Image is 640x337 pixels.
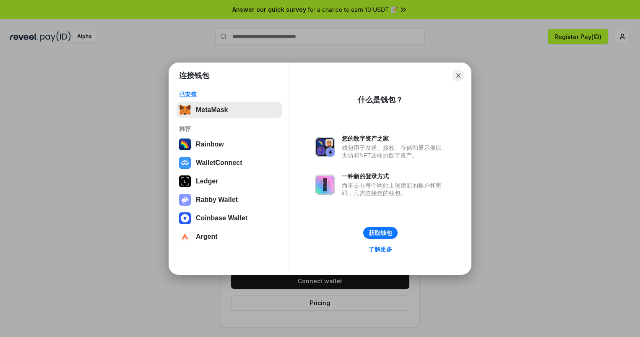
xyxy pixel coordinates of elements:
img: svg+xml,%3Csvg%20xmlns%3D%22http%3A%2F%2Fwww.w3.org%2F2000%2Fsvg%22%20fill%3D%22none%22%20viewBox... [179,194,191,206]
button: MetaMask [177,102,282,118]
img: svg+xml,%3Csvg%20width%3D%2228%22%20height%3D%2228%22%20viewBox%3D%220%200%2028%2028%22%20fill%3D... [179,212,191,224]
div: Ledger [196,178,218,185]
img: svg+xml,%3Csvg%20width%3D%2228%22%20height%3D%2228%22%20viewBox%3D%220%200%2028%2028%22%20fill%3D... [179,157,191,169]
div: 推荐 [179,125,279,133]
div: WalletConnect [196,159,242,167]
button: Coinbase Wallet [177,210,282,227]
button: WalletConnect [177,154,282,171]
div: 什么是钱包？ [358,95,403,105]
a: 了解更多 [364,244,397,255]
button: 获取钱包 [363,227,398,239]
img: svg+xml,%3Csvg%20width%3D%2228%22%20height%3D%2228%22%20viewBox%3D%220%200%2028%2028%22%20fill%3D... [179,231,191,243]
div: 了解更多 [369,246,392,253]
button: Ledger [177,173,282,190]
div: 钱包用于发送、接收、存储和显示像以太坊和NFT这样的数字资产。 [342,144,446,159]
img: svg+xml,%3Csvg%20width%3D%22120%22%20height%3D%22120%22%20viewBox%3D%220%200%20120%20120%22%20fil... [179,138,191,150]
h1: 连接钱包 [179,71,209,81]
button: Close [453,70,464,81]
div: 而不是在每个网站上创建新的账户和密码，只需连接您的钱包。 [342,182,446,197]
img: svg+xml,%3Csvg%20xmlns%3D%22http%3A%2F%2Fwww.w3.org%2F2000%2Fsvg%22%20width%3D%2228%22%20height%3... [179,175,191,187]
div: Coinbase Wallet [196,214,247,222]
div: Rabby Wallet [196,196,238,204]
img: svg+xml,%3Csvg%20xmlns%3D%22http%3A%2F%2Fwww.w3.org%2F2000%2Fsvg%22%20fill%3D%22none%22%20viewBox... [315,175,335,195]
div: MetaMask [196,106,228,114]
div: Argent [196,233,218,240]
div: 已安装 [179,91,279,98]
img: svg+xml,%3Csvg%20xmlns%3D%22http%3A%2F%2Fwww.w3.org%2F2000%2Fsvg%22%20fill%3D%22none%22%20viewBox... [315,137,335,157]
button: Argent [177,228,282,245]
img: svg+xml,%3Csvg%20fill%3D%22none%22%20height%3D%2233%22%20viewBox%3D%220%200%2035%2033%22%20width%... [179,104,191,116]
div: 一种新的登录方式 [342,172,446,180]
button: Rainbow [177,136,282,153]
button: Rabby Wallet [177,191,282,208]
div: 获取钱包 [369,229,392,237]
div: Rainbow [196,141,224,148]
div: 您的数字资产之家 [342,135,446,142]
